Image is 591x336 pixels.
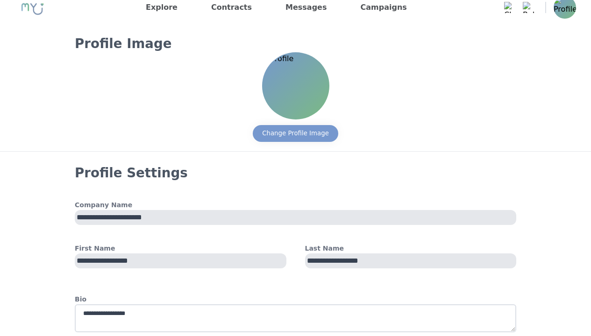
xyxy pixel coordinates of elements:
[75,244,286,253] h4: First Name
[75,200,516,210] h4: Company Name
[75,35,516,52] h3: Profile Image
[75,165,516,182] h3: Profile Settings
[263,53,328,119] img: Profile
[305,244,517,253] h4: Last Name
[262,129,329,138] div: Change Profile Image
[253,125,338,142] button: Change Profile Image
[504,2,515,13] img: Chat
[75,294,516,304] h4: Bio
[523,2,534,13] img: Bell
